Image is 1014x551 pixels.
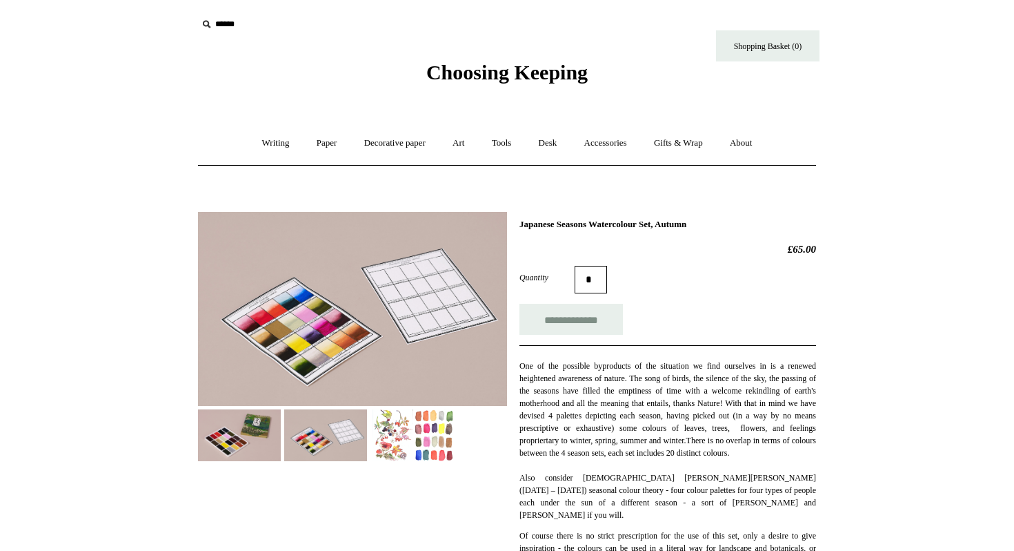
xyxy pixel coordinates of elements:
[519,271,575,284] label: Quantity
[519,361,816,445] span: One of the possible byproducts of the situation we find ourselves in is a renewed heightened awar...
[572,125,639,162] a: Accessories
[519,473,750,483] span: Also consider [DEMOGRAPHIC_DATA] [PERSON_NAME]
[716,30,819,61] a: Shopping Basket (0)
[426,72,588,81] a: Choosing Keeping
[284,409,367,461] img: Japanese Seasons Watercolour Set, Autumn
[440,125,477,162] a: Art
[519,219,816,230] h1: Japanese Seasons Watercolour Set, Autumn
[479,125,524,162] a: Tools
[198,409,281,461] img: Japanese Seasons Watercolour Set, Autumn
[198,212,507,406] img: Japanese Seasons Watercolour Set, Autumn
[519,243,816,255] h2: £65.00
[519,485,816,520] span: ([DATE] – [DATE]) seasonal colour theory - four colour palettes for four types of people each und...
[370,409,453,461] img: Japanese Seasons Watercolour Set, Autumn
[519,360,816,521] p: There is no overlap in terms of colours between the 4 season sets, each set includes 20 distinct ...
[250,125,302,162] a: Writing
[526,125,570,162] a: Desk
[304,125,350,162] a: Paper
[642,125,715,162] a: Gifts & Wrap
[426,61,588,84] span: Choosing Keeping
[717,125,765,162] a: About
[352,125,438,162] a: Decorative paper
